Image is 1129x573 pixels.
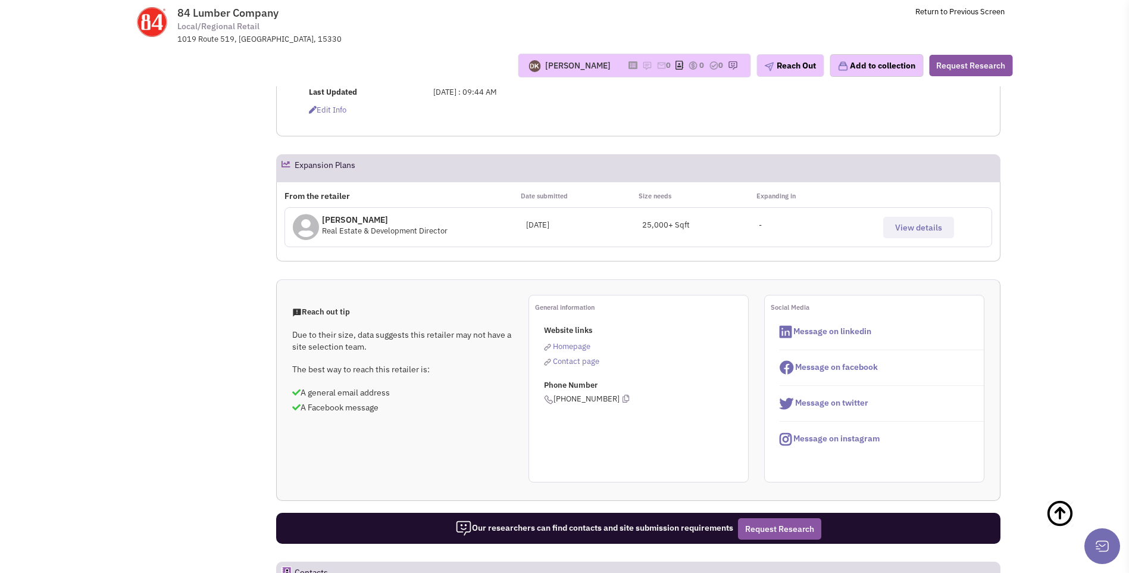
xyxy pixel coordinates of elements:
span: 0 [718,60,723,70]
span: Local/Regional Retail [177,20,259,33]
div: [PERSON_NAME] [545,60,611,71]
button: View details [883,217,954,238]
a: Homepage [544,341,590,351]
div: 25,000+ Sqft [642,220,759,231]
img: icon-researcher-20.png [455,520,472,537]
p: From the retailer [284,190,520,202]
img: icon-email-active-16.png [656,61,666,70]
button: Add to collection [830,54,923,77]
img: reachlinkicon.png [544,359,551,366]
span: Reach out tip [292,307,350,317]
a: Return to Previous Screen [915,7,1005,17]
span: 0 [666,60,671,70]
button: Request Research [738,518,821,540]
span: Our researchers can find contacts and site submission requirements [455,522,733,533]
img: icon-collection-lavender.png [837,61,848,71]
span: Message on twitter [795,397,868,408]
span: Contact page [553,356,599,366]
p: Expanding in [756,190,874,202]
img: icon-note.png [642,61,652,70]
img: www.84lumber.com [124,7,179,37]
p: Social Media [771,301,984,313]
a: Back To Top [1046,487,1105,565]
p: Date submitted [521,190,639,202]
img: reachlinkicon.png [544,344,551,351]
span: Message on linkedin [793,326,871,337]
p: Due to their size, data suggests this retailer may not have a site selection team. [292,329,512,353]
p: Phone Number [544,380,748,391]
span: View details [895,222,942,233]
p: [PERSON_NAME] [322,214,448,226]
div: [DATE] [526,220,643,231]
a: Message on linkedin [780,326,871,337]
img: TaskCount.png [709,61,718,70]
p: Website links [544,325,748,337]
div: - [759,220,875,231]
span: Message on instagram [793,433,880,444]
p: General information [535,301,748,313]
a: Message on twitter [780,397,868,408]
span: Homepage [553,341,590,351]
div: 1019 Route 519, [GEOGRAPHIC_DATA], 15330 [177,34,488,45]
span: Edit info [309,105,346,115]
a: Message on instagram [780,433,880,444]
p: Size needs [639,190,756,202]
p: A general email address [292,387,512,398]
a: Message on facebook [780,362,878,372]
img: icon-dealamount.png [688,61,698,70]
img: plane.png [764,62,774,71]
a: Contact page [544,356,599,366]
img: icon-phone.png [544,395,553,404]
p: A Facebook message [292,401,512,413]
button: Request Research [929,55,1012,76]
h2: Expansion Plans [295,155,355,181]
b: Last Updated [309,87,357,97]
td: [DATE] : 09:44 AM [430,83,630,101]
span: 84 Lumber Company [177,6,279,20]
button: Reach Out [756,54,824,77]
img: research-icon.png [728,61,737,70]
span: [PHONE_NUMBER] [544,394,629,404]
p: The best way to reach this retailer is: [292,363,512,375]
span: Message on facebook [795,362,878,372]
span: 0 [699,60,704,70]
span: Real Estate & Development Director [322,226,448,236]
